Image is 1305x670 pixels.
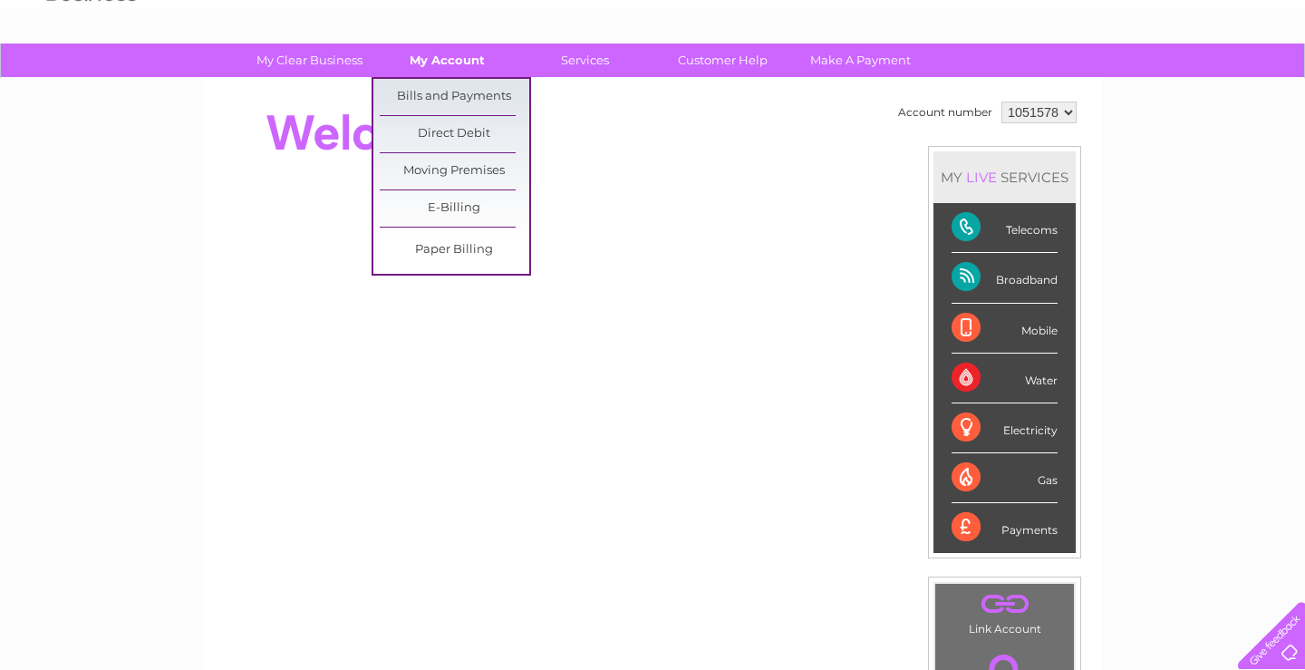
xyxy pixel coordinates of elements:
a: Water [986,77,1020,91]
td: Link Account [934,583,1075,640]
a: Customer Help [648,44,797,77]
div: Telecoms [952,203,1058,253]
div: LIVE [962,169,1000,186]
a: Log out [1245,77,1288,91]
div: Clear Business is a trading name of Verastar Limited (registered in [GEOGRAPHIC_DATA] No. 3667643... [226,10,1082,88]
td: Account number [894,97,997,128]
a: Blog [1147,77,1174,91]
a: Services [510,44,660,77]
a: My Clear Business [235,44,384,77]
a: Bills and Payments [380,79,529,115]
div: MY SERVICES [933,151,1076,203]
a: 0333 014 3131 [963,9,1088,32]
a: Direct Debit [380,116,529,152]
a: Make A Payment [786,44,935,77]
div: Payments [952,503,1058,552]
div: Gas [952,453,1058,503]
a: Moving Premises [380,153,529,189]
div: Electricity [952,403,1058,453]
div: Mobile [952,304,1058,354]
a: E-Billing [380,190,529,227]
a: . [940,588,1069,620]
a: Energy [1031,77,1071,91]
a: Contact [1184,77,1229,91]
div: Broadband [952,253,1058,303]
a: My Account [372,44,522,77]
a: Paper Billing [380,232,529,268]
a: Telecoms [1082,77,1136,91]
img: logo.png [45,47,138,102]
div: Water [952,354,1058,403]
